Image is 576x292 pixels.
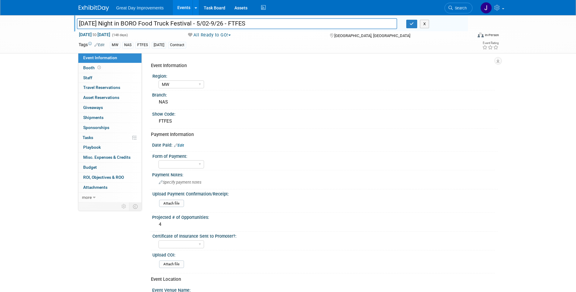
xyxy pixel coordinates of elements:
div: Date Paid: [152,141,498,148]
button: All Ready to GO! [186,32,233,38]
span: Search [453,6,467,10]
span: Booth not reserved yet [96,65,102,70]
div: Upload COI: [152,250,495,258]
div: Projected # of Opportunities: [152,213,498,220]
div: NAS [122,42,133,48]
div: Form of Payment: [152,152,495,159]
span: more [82,195,92,200]
div: Certificate of Insurance Sent to Promoter?: [152,232,495,239]
a: Edit [174,143,184,148]
img: Jennifer Hockstra [480,2,492,14]
div: Upload Payment Confirmation/Receipt: [152,189,495,197]
div: FTFES [135,42,150,48]
div: Branch: [152,90,498,98]
span: Attachments [83,185,107,190]
a: Sponsorships [78,123,141,133]
div: Show Code: [152,110,498,117]
a: more [78,193,141,202]
div: In-Person [485,33,499,37]
span: Great Day Improvements [116,5,164,10]
div: 4 [157,220,493,229]
div: Payment Information [151,131,493,138]
td: Tags [79,42,104,49]
span: Playbook [83,145,101,150]
img: ExhibitDay [79,5,109,11]
span: Sponsorships [83,125,109,130]
a: Playbook [78,143,141,152]
a: Travel Reservations [78,83,141,93]
a: Attachments [78,183,141,192]
span: Shipments [83,115,104,120]
span: Specify payment notes [159,180,201,185]
span: [DATE] [DATE] [79,32,111,37]
a: Budget [78,163,141,172]
div: Event Rating [482,42,499,45]
span: (148 days) [111,33,128,37]
span: Asset Reservations [83,95,119,100]
a: Search [445,3,472,13]
a: Tasks [78,133,141,143]
img: Format-Inperson.png [478,32,484,37]
div: Event Format [437,32,499,41]
a: Asset Reservations [78,93,141,103]
a: Shipments [78,113,141,123]
span: Event Information [83,55,117,60]
a: Giveaways [78,103,141,113]
span: Misc. Expenses & Credits [83,155,131,160]
div: Event Information [151,63,493,69]
div: Payment Notes: [152,170,498,178]
div: [DATE] [152,42,166,48]
span: Tasks [83,135,93,140]
div: MW [110,42,120,48]
a: Event Information [78,53,141,63]
a: Booth [78,63,141,73]
span: [GEOGRAPHIC_DATA], [GEOGRAPHIC_DATA] [334,33,410,38]
td: Personalize Event Tab Strip [119,202,129,210]
div: Contract [168,42,186,48]
a: Staff [78,73,141,83]
span: Booth [83,65,102,70]
span: Budget [83,165,97,170]
div: NAS [157,97,493,107]
a: Misc. Expenses & Credits [78,153,141,162]
span: to [92,32,97,37]
div: FTFES [157,117,493,126]
div: Event Location [151,276,493,283]
span: Giveaways [83,105,103,110]
a: ROI, Objectives & ROO [78,173,141,182]
button: X [420,20,429,28]
a: Edit [94,43,104,47]
span: ROI, Objectives & ROO [83,175,124,180]
div: Region: [152,72,495,79]
span: Travel Reservations [83,85,120,90]
td: Toggle Event Tabs [129,202,141,210]
span: Staff [83,75,92,80]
